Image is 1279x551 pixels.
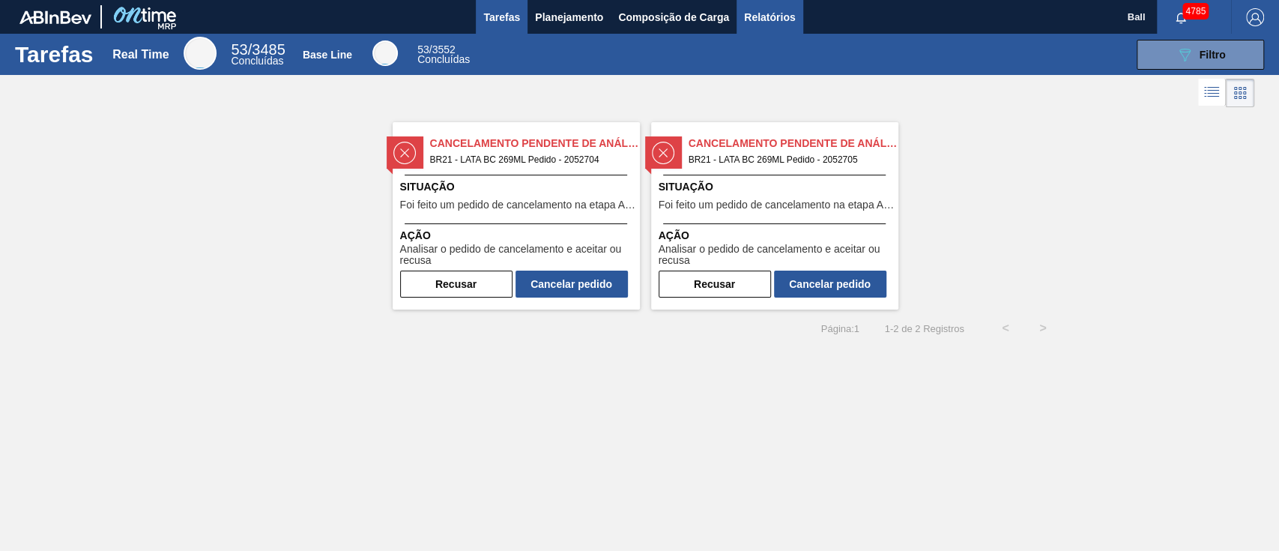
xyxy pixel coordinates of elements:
[417,53,470,65] span: Concluídas
[400,199,636,211] span: Foi feito um pedido de cancelamento na etapa Aguardando Faturamento
[303,49,352,61] div: Base Line
[1200,49,1226,61] span: Filtro
[1182,3,1209,19] span: 4785
[184,37,217,70] div: Real Time
[659,271,771,298] button: Recusar
[1157,7,1205,28] button: Notificações
[659,179,895,195] span: Situação
[15,46,94,63] h1: Tarefas
[372,40,398,66] div: Base Line
[659,268,886,298] div: Completar tarefa: 30393862
[1137,40,1264,70] button: Filtro
[659,244,895,267] span: Analisar o pedido de cancelamento e aceitar ou recusa
[821,323,859,334] span: Página : 1
[882,323,964,334] span: 1 - 2 de 2 Registros
[659,228,895,244] span: Ação
[400,268,628,298] div: Completar tarefa: 30393861
[400,179,636,195] span: Situação
[515,271,628,298] button: Cancelar pedido
[231,43,285,66] div: Real Time
[652,142,674,164] img: status
[744,8,795,26] span: Relatórios
[659,199,895,211] span: Foi feito um pedido de cancelamento na etapa Aguardando Faturamento
[987,310,1024,347] button: <
[689,151,886,168] span: BR21 - LATA BC 269ML Pedido - 2052705
[112,48,169,61] div: Real Time
[417,43,456,55] span: / 3552
[231,55,283,67] span: Concluídas
[417,43,429,55] span: 53
[483,8,520,26] span: Tarefas
[535,8,603,26] span: Planejamento
[400,271,512,298] button: Recusar
[400,228,636,244] span: Ação
[1246,8,1264,26] img: Logout
[689,136,898,151] span: Cancelamento Pendente de Análise
[417,45,470,64] div: Base Line
[231,41,247,58] span: 53
[19,10,91,24] img: TNhmsLtSVTkK8tSr43FrP2fwEKptu5GPRR3wAAAABJRU5ErkJggg==
[1198,79,1226,107] div: Visão em Lista
[774,271,886,298] button: Cancelar pedido
[231,41,285,58] span: / 3485
[430,151,628,168] span: BR21 - LATA BC 269ML Pedido - 2052704
[400,244,636,267] span: Analisar o pedido de cancelamento e aceitar ou recusa
[1226,79,1254,107] div: Visão em Cards
[1024,310,1062,347] button: >
[430,136,640,151] span: Cancelamento Pendente de Análise
[618,8,729,26] span: Composição de Carga
[393,142,416,164] img: status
